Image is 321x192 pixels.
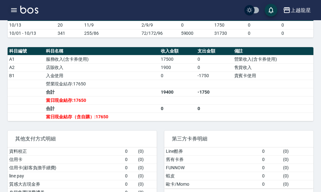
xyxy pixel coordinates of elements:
[164,147,261,156] td: Line酷券
[164,155,261,164] td: 舊有卡券
[123,180,136,188] td: 0
[280,29,313,37] td: 0
[44,47,160,55] th: 科目名稱
[261,164,281,172] td: 0
[261,180,281,188] td: 0
[136,147,157,156] td: ( 0 )
[179,29,213,37] td: 59000
[136,180,157,188] td: ( 0 )
[159,71,196,80] td: 0
[213,29,246,37] td: 31730
[8,155,123,164] td: 信用卡
[136,155,157,164] td: ( 0 )
[140,21,179,29] td: 2/9/9
[196,55,233,63] td: 0
[261,172,281,180] td: 0
[265,4,277,16] button: save
[281,172,313,180] td: ( 0 )
[44,71,160,80] td: 入金使用
[123,164,136,172] td: 0
[261,147,281,156] td: 0
[164,164,261,172] td: FUNNOW
[15,136,149,142] span: 其他支付方式明細
[281,164,313,172] td: ( 0 )
[44,96,160,104] td: 當日現金結存:17650
[56,29,82,37] td: 341
[123,155,136,164] td: 0
[8,180,123,188] td: 質感大吉現金券
[123,147,136,156] td: 0
[164,180,261,188] td: 歐卡/Momo
[281,155,313,164] td: ( 0 )
[261,155,281,164] td: 0
[8,21,56,29] td: 10/13
[196,63,233,71] td: 0
[246,21,280,29] td: 0
[196,71,233,80] td: -1750
[140,29,179,37] td: 72/172/96
[136,172,157,180] td: ( 0 )
[196,88,233,96] td: -1750
[280,21,313,29] td: 0
[246,29,280,37] td: 0
[179,21,213,29] td: 0
[280,4,313,17] button: 上越龍星
[172,136,306,142] span: 第三方卡券明細
[159,47,196,55] th: 收入金額
[44,63,160,71] td: 店販收入
[44,55,160,63] td: 服務收入(含卡券使用)
[123,172,136,180] td: 0
[233,47,313,55] th: 備註
[213,21,246,29] td: 1750
[196,104,233,113] td: 0
[159,104,196,113] td: 0
[83,21,140,29] td: 11/9
[8,47,313,121] table: a dense table
[159,88,196,96] td: 19400
[233,55,313,63] td: 營業收入(含卡券使用)
[159,63,196,71] td: 1900
[8,55,44,63] td: A1
[233,71,313,80] td: 貴賓卡使用
[8,71,44,80] td: B1
[56,21,82,29] td: 20
[8,172,123,180] td: line pay
[196,47,233,55] th: 支出金額
[8,147,123,156] td: 資料校正
[281,147,313,156] td: ( 0 )
[44,113,160,121] td: 當日現金結存（含自購）:17650
[8,63,44,71] td: A2
[281,180,313,188] td: ( 0 )
[44,88,160,96] td: 合計
[164,172,261,180] td: 蝦皮
[291,6,311,14] div: 上越龍星
[8,13,313,38] table: a dense table
[83,29,140,37] td: 255/86
[44,104,160,113] td: 合計
[20,6,38,14] img: Logo
[136,164,157,172] td: ( 0 )
[159,55,196,63] td: 17500
[8,47,44,55] th: 科目編號
[164,147,313,189] table: a dense table
[44,80,160,88] td: 營業現金結存:17650
[8,164,123,172] td: 信用卡(顧客負擔手續費)
[8,29,56,37] td: 10/01 - 10/13
[233,63,313,71] td: 售貨收入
